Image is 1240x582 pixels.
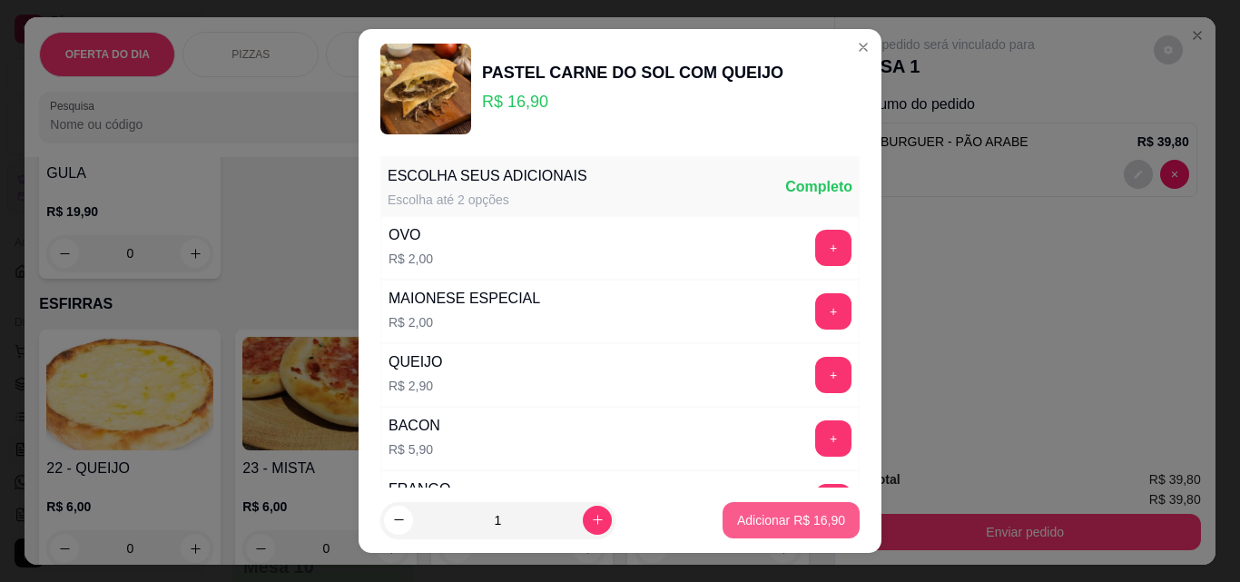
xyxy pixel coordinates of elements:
div: FRANGO [389,478,450,500]
p: Adicionar R$ 16,90 [737,511,845,529]
button: decrease-product-quantity [384,506,413,535]
p: R$ 2,00 [389,250,433,268]
p: R$ 16,90 [482,89,783,114]
button: add [815,357,851,393]
div: ESCOLHA SEUS ADICIONAIS [388,165,587,187]
p: R$ 5,90 [389,440,440,459]
div: OVO [389,224,433,246]
button: Close [849,33,878,62]
button: add [815,484,851,520]
div: QUEIJO [389,351,443,373]
img: product-image [380,44,471,134]
div: PASTEL CARNE DO SOL COM QUEIJO [482,60,783,85]
button: add [815,420,851,457]
div: Escolha até 2 opções [388,191,587,209]
button: increase-product-quantity [583,506,612,535]
p: R$ 2,00 [389,313,540,331]
button: Adicionar R$ 16,90 [723,502,860,538]
div: BACON [389,415,440,437]
p: R$ 2,90 [389,377,443,395]
button: add [815,230,851,266]
div: Completo [785,176,852,198]
button: add [815,293,851,330]
div: MAIONESE ESPECIAL [389,288,540,310]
